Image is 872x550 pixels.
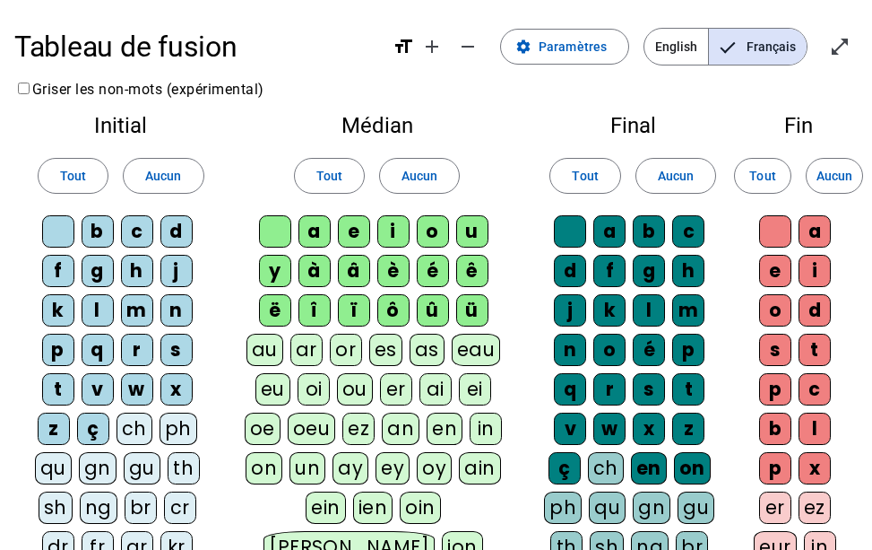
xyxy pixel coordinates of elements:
[658,165,694,187] span: Aucun
[456,294,488,327] div: ü
[298,215,331,248] div: a
[674,452,711,485] div: on
[414,29,450,65] button: Augmenter la taille de la police
[457,36,479,57] mat-icon: remove
[259,255,291,287] div: y
[330,334,362,366] div: or
[82,334,114,366] div: q
[160,255,193,287] div: j
[672,334,704,366] div: p
[799,215,831,248] div: a
[160,215,193,248] div: d
[759,294,791,327] div: o
[289,452,325,485] div: un
[29,115,212,136] h2: Initial
[160,334,193,366] div: s
[456,255,488,287] div: ê
[470,413,502,445] div: in
[417,294,449,327] div: û
[123,158,203,194] button: Aucun
[593,294,626,327] div: k
[290,334,323,366] div: ar
[672,373,704,406] div: t
[759,413,791,445] div: b
[799,452,831,485] div: x
[80,492,117,524] div: ng
[121,373,153,406] div: w
[353,492,393,524] div: ien
[734,158,791,194] button: Tout
[369,334,402,366] div: es
[419,373,452,406] div: ai
[593,334,626,366] div: o
[125,492,157,524] div: br
[160,413,197,445] div: ph
[39,492,73,524] div: sh
[749,165,775,187] span: Tout
[160,294,193,327] div: n
[754,115,843,136] h2: Fin
[382,413,419,445] div: an
[35,452,72,485] div: qu
[417,215,449,248] div: o
[246,452,282,485] div: on
[672,215,704,248] div: c
[121,255,153,287] div: h
[678,492,714,524] div: gu
[298,294,331,327] div: î
[298,255,331,287] div: à
[82,294,114,327] div: l
[672,413,704,445] div: z
[410,334,445,366] div: as
[593,255,626,287] div: f
[400,492,441,524] div: oin
[306,492,346,524] div: ein
[377,215,410,248] div: i
[515,39,531,55] mat-icon: settings
[259,294,291,327] div: ë
[633,215,665,248] div: b
[759,334,791,366] div: s
[77,413,109,445] div: ç
[633,492,670,524] div: gn
[633,413,665,445] div: x
[14,81,264,98] label: Griser les non-mots (expérimental)
[672,294,704,327] div: m
[427,413,462,445] div: en
[121,215,153,248] div: c
[168,452,200,485] div: th
[241,115,513,136] h2: Médian
[643,28,807,65] mat-button-toggle-group: Language selection
[117,413,152,445] div: ch
[121,334,153,366] div: r
[500,29,629,65] button: Paramètres
[298,373,330,406] div: oi
[121,294,153,327] div: m
[42,255,74,287] div: f
[799,255,831,287] div: i
[380,373,412,406] div: er
[672,255,704,287] div: h
[42,373,74,406] div: t
[42,294,74,327] div: k
[124,452,160,485] div: gu
[554,255,586,287] div: d
[456,215,488,248] div: u
[539,36,607,57] span: Paramètres
[38,413,70,445] div: z
[245,413,281,445] div: oe
[829,36,850,57] mat-icon: open_in_full
[342,413,375,445] div: ez
[338,255,370,287] div: â
[799,294,831,327] div: d
[376,452,410,485] div: ey
[822,29,858,65] button: Entrer en plein écran
[633,294,665,327] div: l
[38,158,108,194] button: Tout
[459,452,501,485] div: ain
[288,413,336,445] div: oeu
[759,255,791,287] div: e
[554,413,586,445] div: v
[377,255,410,287] div: è
[633,334,665,366] div: é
